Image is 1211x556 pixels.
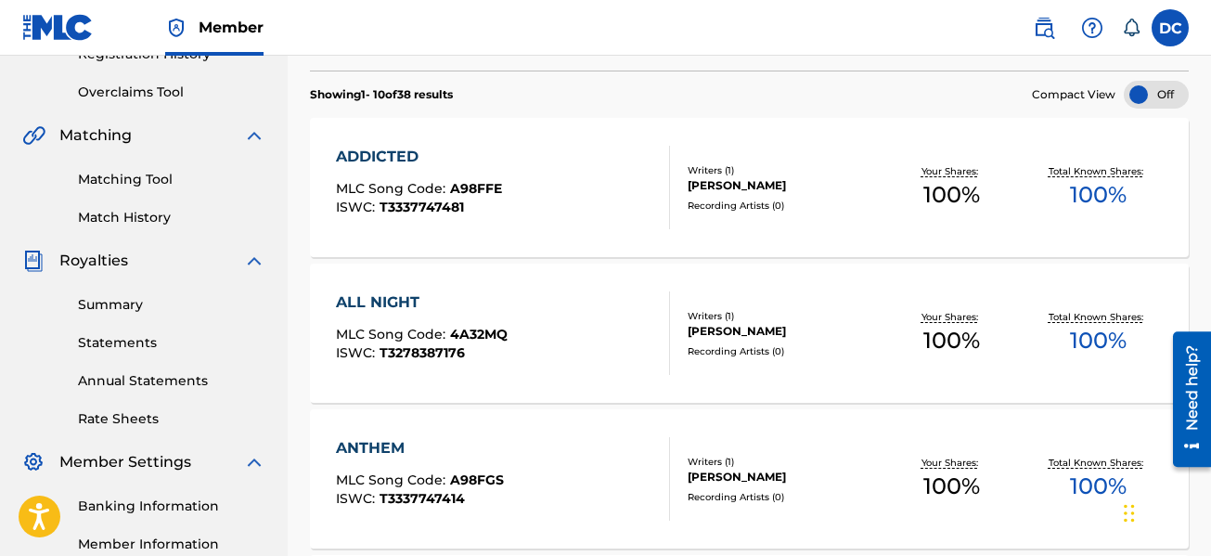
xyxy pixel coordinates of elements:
[336,490,380,507] span: ISWC :
[22,14,94,41] img: MLC Logo
[22,250,45,272] img: Royalties
[688,323,879,340] div: [PERSON_NAME]
[165,17,187,39] img: Top Rightsholder
[78,409,265,429] a: Rate Sheets
[243,451,265,473] img: expand
[78,535,265,554] a: Member Information
[78,170,265,189] a: Matching Tool
[923,178,980,212] span: 100 %
[336,291,508,314] div: ALL NIGHT
[1025,9,1063,46] a: Public Search
[450,180,502,197] span: A98FFE
[688,455,879,469] div: Writers ( 1 )
[336,326,450,343] span: MLC Song Code :
[310,409,1189,549] a: ANTHEMMLC Song Code:A98FGSISWC:T3337747414Writers (1)[PERSON_NAME]Recording Artists (0)Your Share...
[78,208,265,227] a: Match History
[688,163,879,177] div: Writers ( 1 )
[78,371,265,391] a: Annual Statements
[688,344,879,358] div: Recording Artists ( 0 )
[688,469,879,485] div: [PERSON_NAME]
[450,326,508,343] span: 4A32MQ
[921,310,983,324] p: Your Shares:
[1033,17,1055,39] img: search
[336,146,502,168] div: ADDICTED
[22,451,45,473] img: Member Settings
[1070,324,1127,357] span: 100 %
[310,118,1189,257] a: ADDICTEDMLC Song Code:A98FFEISWC:T3337747481Writers (1)[PERSON_NAME]Recording Artists (0)Your Sha...
[1118,467,1211,556] iframe: Chat Widget
[1074,9,1111,46] div: Help
[688,309,879,323] div: Writers ( 1 )
[1049,164,1148,178] p: Total Known Shares:
[22,124,45,147] img: Matching
[78,83,265,102] a: Overclaims Tool
[921,456,983,470] p: Your Shares:
[688,199,879,213] div: Recording Artists ( 0 )
[921,164,983,178] p: Your Shares:
[59,124,132,147] span: Matching
[78,497,265,516] a: Banking Information
[336,199,380,215] span: ISWC :
[380,344,465,361] span: T3278387176
[336,437,504,459] div: ANTHEM
[923,470,980,503] span: 100 %
[243,250,265,272] img: expand
[336,344,380,361] span: ISWC :
[310,86,453,103] p: Showing 1 - 10 of 38 results
[1152,9,1189,46] div: User Menu
[1070,178,1127,212] span: 100 %
[59,451,191,473] span: Member Settings
[1081,17,1103,39] img: help
[336,180,450,197] span: MLC Song Code :
[1159,325,1211,474] iframe: Resource Center
[1070,470,1127,503] span: 100 %
[450,472,504,488] span: A98FGS
[199,17,264,38] span: Member
[1124,485,1135,541] div: Drag
[688,177,879,194] div: [PERSON_NAME]
[1122,19,1140,37] div: Notifications
[310,264,1189,403] a: ALL NIGHTMLC Song Code:4A32MQISWC:T3278387176Writers (1)[PERSON_NAME]Recording Artists (0)Your Sh...
[1049,310,1148,324] p: Total Known Shares:
[380,199,464,215] span: T3337747481
[78,333,265,353] a: Statements
[336,472,450,488] span: MLC Song Code :
[1049,456,1148,470] p: Total Known Shares:
[1032,86,1115,103] span: Compact View
[688,490,879,504] div: Recording Artists ( 0 )
[380,490,465,507] span: T3337747414
[243,124,265,147] img: expand
[923,324,980,357] span: 100 %
[59,250,128,272] span: Royalties
[78,295,265,315] a: Summary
